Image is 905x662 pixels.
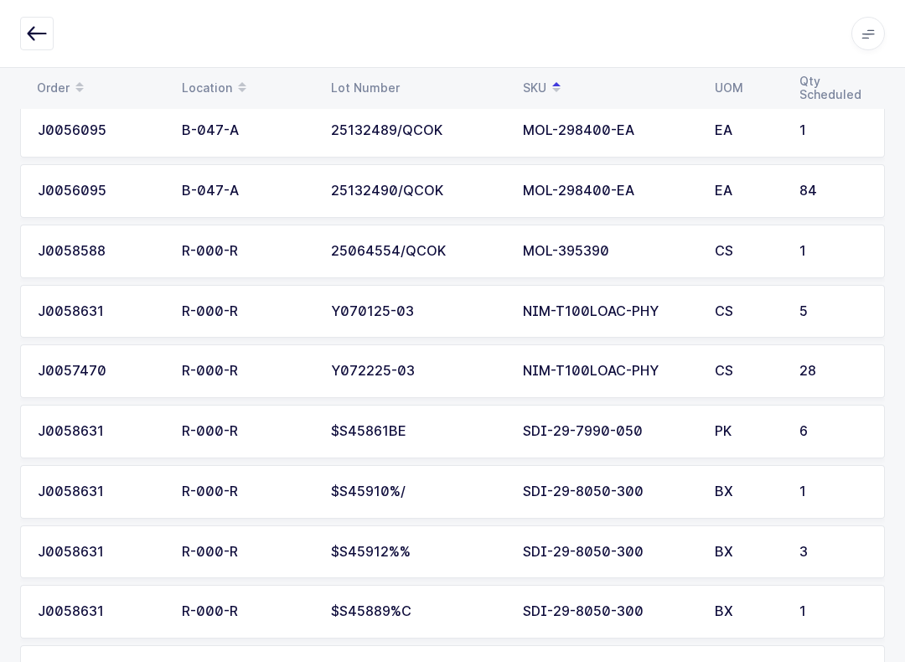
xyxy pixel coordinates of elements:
[799,364,867,379] div: 28
[38,364,162,379] div: J0057470
[331,304,503,319] div: Y070125-03
[331,604,503,619] div: $S45889%C
[523,424,695,439] div: SDI-29-7990-050
[523,74,695,102] div: SKU
[331,424,503,439] div: $S45861BE
[799,484,867,499] div: 1
[715,364,779,379] div: CS
[182,424,311,439] div: R-000-R
[523,244,695,259] div: MOL-395390
[799,604,867,619] div: 1
[715,81,779,95] div: UOM
[182,74,311,102] div: Location
[37,74,162,102] div: Order
[182,184,311,199] div: B-047-A
[715,304,779,319] div: CS
[38,244,162,259] div: J0058588
[331,81,503,95] div: Lot Number
[182,364,311,379] div: R-000-R
[523,604,695,619] div: SDI-29-8050-300
[715,604,779,619] div: BX
[38,545,162,560] div: J0058631
[38,184,162,199] div: J0056095
[715,424,779,439] div: PK
[38,484,162,499] div: J0058631
[182,545,311,560] div: R-000-R
[523,184,695,199] div: MOL-298400-EA
[523,545,695,560] div: SDI-29-8050-300
[182,484,311,499] div: R-000-R
[182,123,311,138] div: B-047-A
[38,424,162,439] div: J0058631
[715,484,779,499] div: BX
[331,123,503,138] div: 25132489/QCOK
[715,184,779,199] div: EA
[799,244,867,259] div: 1
[38,604,162,619] div: J0058631
[331,484,503,499] div: $S45910%/
[715,545,779,560] div: BX
[182,304,311,319] div: R-000-R
[799,123,867,138] div: 1
[715,123,779,138] div: EA
[799,424,867,439] div: 6
[799,75,868,101] div: Qty Scheduled
[331,184,503,199] div: 25132490/QCOK
[523,304,695,319] div: NIM-T100LOAC-PHY
[331,244,503,259] div: 25064554/QCOK
[38,304,162,319] div: J0058631
[523,484,695,499] div: SDI-29-8050-300
[523,123,695,138] div: MOL-298400-EA
[38,123,162,138] div: J0056095
[799,184,867,199] div: 84
[799,545,867,560] div: 3
[799,304,867,319] div: 5
[715,244,779,259] div: CS
[331,364,503,379] div: Y072225-03
[182,244,311,259] div: R-000-R
[331,545,503,560] div: $S45912%%
[523,364,695,379] div: NIM-T100LOAC-PHY
[182,604,311,619] div: R-000-R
